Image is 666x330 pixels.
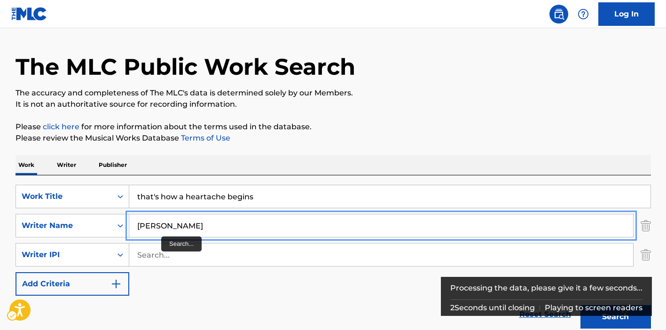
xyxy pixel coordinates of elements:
[11,7,47,21] img: MLC Logo
[179,134,230,142] a: Terms of Use
[22,220,106,231] div: Writer Name
[96,155,130,175] p: Publisher
[598,2,655,26] a: Log In
[580,305,651,329] button: Search
[43,122,79,131] a: Music industry terminology | mechanical licensing collective
[553,8,564,20] img: search
[22,249,106,260] div: Writer IPI
[16,272,129,296] button: Add Criteria
[16,99,651,110] p: It is not an authoritative source for recording information.
[641,214,651,237] img: Delete Criterion
[450,303,454,312] span: 2
[129,214,633,237] input: Search...
[16,133,651,144] p: Please review the Musical Works Database
[54,155,79,175] p: Writer
[129,244,633,266] input: Search...
[112,185,129,208] div: On
[16,87,651,99] p: The accuracy and completeness of The MLC's data is determined solely by our Members.
[110,278,122,290] img: 9d2ae6d4665cec9f34b9.svg
[641,243,651,267] img: Delete Criterion
[22,191,106,202] div: Work Title
[16,155,37,175] p: Work
[16,121,651,133] p: Please for more information about the terms used in the database.
[16,53,355,81] h1: The MLC Public Work Search
[450,277,643,299] div: Processing the data, please give it a few seconds...
[129,185,650,208] input: Search...
[578,8,589,20] img: help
